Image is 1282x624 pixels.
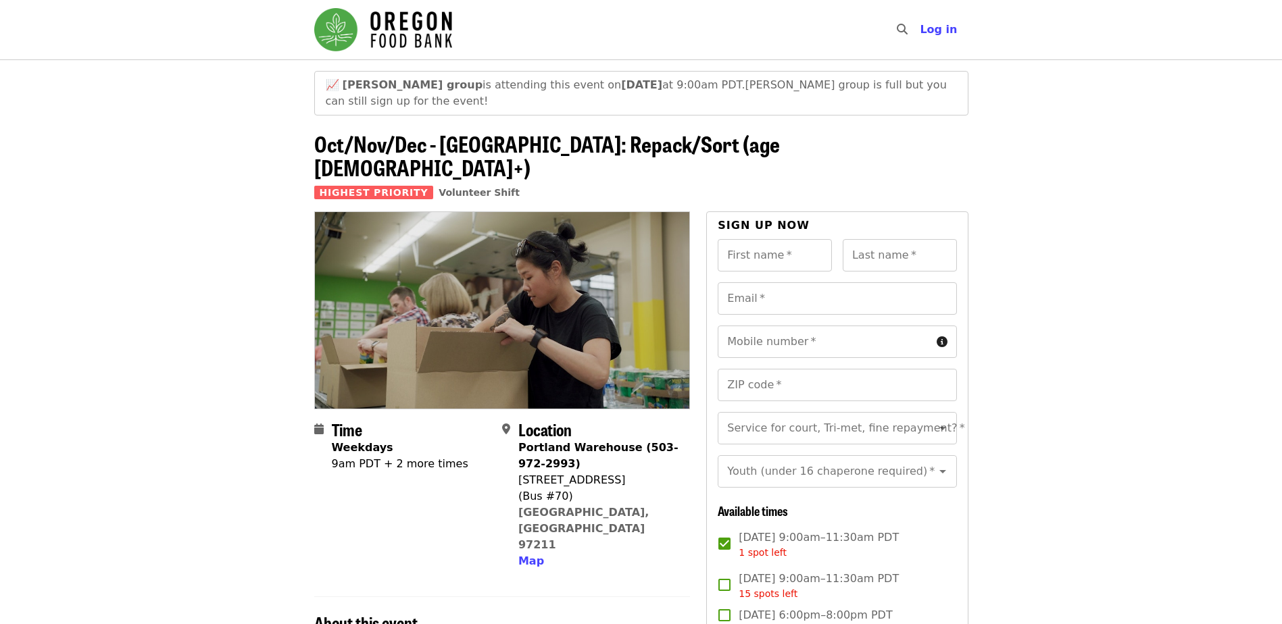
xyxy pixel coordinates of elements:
[314,8,452,51] img: Oregon Food Bank - Home
[518,472,679,488] div: [STREET_ADDRESS]
[933,462,952,481] button: Open
[909,16,968,43] button: Log in
[739,588,797,599] span: 15 spots left
[718,326,931,358] input: Mobile number
[718,219,810,232] span: Sign up now
[916,14,927,46] input: Search
[621,78,662,91] strong: [DATE]
[718,282,956,315] input: Email
[718,502,788,519] span: Available times
[920,23,957,36] span: Log in
[326,78,339,91] span: growth emoji
[739,529,899,560] span: [DATE] 9:00am–11:30am PDT
[518,417,572,441] span: Location
[937,336,947,348] i: circle-info icon
[518,441,679,470] strong: Portland Warehouse (503-972-2993)
[439,187,520,198] a: Volunteer Shift
[739,547,787,558] span: 1 spot left
[518,506,649,551] a: [GEOGRAPHIC_DATA], [GEOGRAPHIC_DATA] 97211
[343,78,483,91] strong: [PERSON_NAME] group
[718,239,832,271] input: First name
[933,419,952,438] button: Open
[332,441,393,454] strong: Weekdays
[897,23,908,36] i: search icon
[843,239,957,271] input: Last name
[518,554,544,567] span: Map
[739,571,899,601] span: [DATE] 9:00am–11:30am PDT
[332,456,468,472] div: 9am PDT + 2 more times
[502,423,510,436] i: map-marker-alt icon
[314,423,324,436] i: calendar icon
[739,607,892,623] span: [DATE] 6:00pm–8:00pm PDT
[326,78,947,107] span: [PERSON_NAME] group is full but you can still sign up for the event!
[315,212,690,408] img: Oct/Nov/Dec - Portland: Repack/Sort (age 8+) organized by Oregon Food Bank
[343,78,745,91] span: is attending this event on at 9:00am PDT.
[518,553,544,569] button: Map
[518,488,679,504] div: (Bus #70)
[718,369,956,401] input: ZIP code
[314,128,780,183] span: Oct/Nov/Dec - [GEOGRAPHIC_DATA]: Repack/Sort (age [DEMOGRAPHIC_DATA]+)
[314,186,434,199] span: Highest Priority
[332,417,362,441] span: Time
